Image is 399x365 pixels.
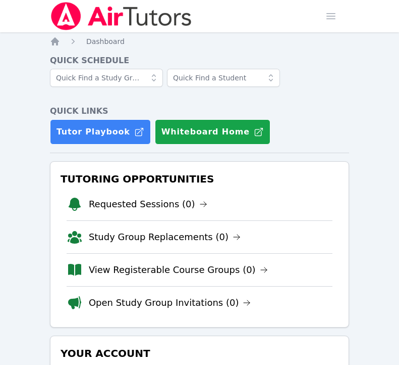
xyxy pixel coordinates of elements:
[155,119,270,145] button: Whiteboard Home
[50,36,349,47] nav: Breadcrumb
[89,197,207,211] a: Requested Sessions (0)
[89,296,251,310] a: Open Study Group Invitations (0)
[89,230,241,244] a: Study Group Replacements (0)
[167,69,280,87] input: Quick Find a Student
[50,105,349,117] h4: Quick Links
[50,2,193,30] img: Air Tutors
[86,37,125,45] span: Dashboard
[59,170,340,188] h3: Tutoring Opportunities
[86,36,125,47] a: Dashboard
[50,55,349,67] h4: Quick Schedule
[59,344,340,362] h3: Your Account
[50,119,151,145] a: Tutor Playbook
[50,69,163,87] input: Quick Find a Study Group
[89,263,268,277] a: View Registerable Course Groups (0)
